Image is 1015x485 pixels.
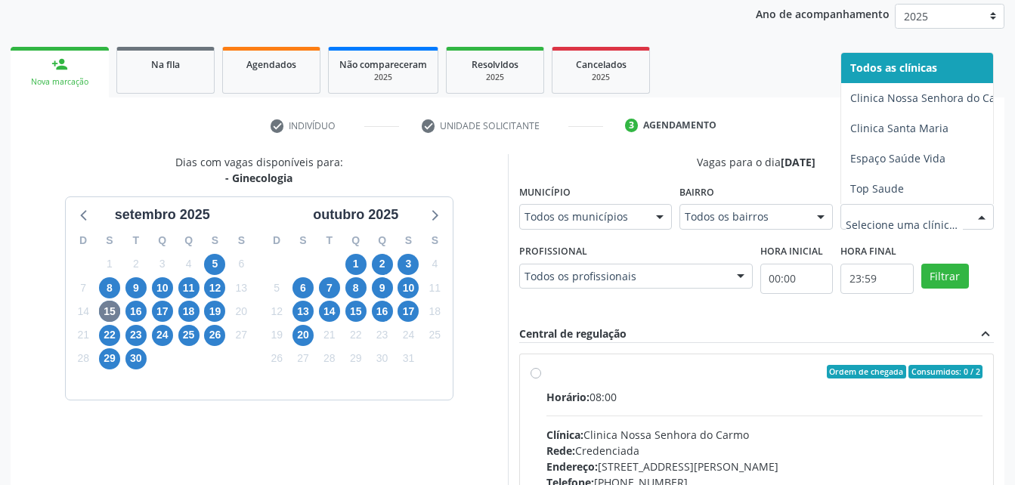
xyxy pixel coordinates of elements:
[109,205,216,225] div: setembro 2025
[231,325,252,346] span: sábado, 27 de setembro de 2025
[292,277,314,298] span: segunda-feira, 6 de outubro de 2025
[204,301,225,322] span: sexta-feira, 19 de setembro de 2025
[266,301,287,322] span: domingo, 12 de outubro de 2025
[178,277,200,298] span: quinta-feira, 11 de setembro de 2025
[372,277,393,298] span: quinta-feira, 9 de outubro de 2025
[151,58,180,71] span: Na fila
[99,348,120,369] span: segunda-feira, 29 de setembro de 2025
[73,348,94,369] span: domingo, 28 de setembro de 2025
[372,348,393,369] span: quinta-feira, 30 de outubro de 2025
[546,427,983,443] div: Clinica Nossa Senhora do Carmo
[99,277,120,298] span: segunda-feira, 8 de setembro de 2025
[546,443,983,459] div: Credenciada
[372,325,393,346] span: quinta-feira, 23 de outubro de 2025
[398,348,419,369] span: sexta-feira, 31 de outubro de 2025
[339,72,427,83] div: 2025
[178,254,200,275] span: quinta-feira, 4 de setembro de 2025
[152,325,173,346] span: quarta-feira, 24 de setembro de 2025
[643,119,716,132] div: Agendamento
[685,209,802,224] span: Todos os bairros
[345,277,367,298] span: quarta-feira, 8 de outubro de 2025
[122,229,149,252] div: T
[125,325,147,346] span: terça-feira, 23 de setembro de 2025
[202,229,228,252] div: S
[827,365,906,378] span: Ordem de chegada
[760,240,823,264] label: Hora inicial
[99,301,120,322] span: segunda-feira, 15 de setembro de 2025
[231,254,252,275] span: sábado, 6 de setembro de 2025
[369,229,395,252] div: Q
[422,229,448,252] div: S
[525,209,642,224] span: Todos os municípios
[840,240,896,264] label: Hora final
[546,390,590,404] span: Horário:
[175,229,202,252] div: Q
[472,58,518,71] span: Resolvidos
[125,301,147,322] span: terça-feira, 16 de setembro de 2025
[850,121,948,135] span: Clinica Santa Maria
[290,229,317,252] div: S
[345,325,367,346] span: quarta-feira, 22 de outubro de 2025
[372,254,393,275] span: quinta-feira, 2 de outubro de 2025
[266,325,287,346] span: domingo, 19 de outubro de 2025
[424,325,445,346] span: sábado, 25 de outubro de 2025
[519,181,571,204] label: Município
[204,254,225,275] span: sexta-feira, 5 de setembro de 2025
[546,459,983,474] div: [STREET_ADDRESS][PERSON_NAME]
[546,443,575,458] span: Rede:
[395,229,422,252] div: S
[307,205,404,225] div: outubro 2025
[563,72,639,83] div: 2025
[231,277,252,298] span: sábado, 13 de setembro de 2025
[756,4,890,23] p: Ano de acompanhamento
[51,56,68,73] div: person_add
[73,301,94,322] span: domingo, 14 de setembro de 2025
[292,301,314,322] span: segunda-feira, 13 de outubro de 2025
[372,301,393,322] span: quinta-feira, 16 de outubro de 2025
[525,269,722,284] span: Todos os profissionais
[152,277,173,298] span: quarta-feira, 10 de setembro de 2025
[850,181,904,196] span: Top Saude
[457,72,533,83] div: 2025
[576,58,627,71] span: Cancelados
[125,348,147,369] span: terça-feira, 30 de setembro de 2025
[231,301,252,322] span: sábado, 20 de setembro de 2025
[345,348,367,369] span: quarta-feira, 29 de outubro de 2025
[319,325,340,346] span: terça-feira, 21 de outubro de 2025
[21,76,98,88] div: Nova marcação
[345,254,367,275] span: quarta-feira, 1 de outubro de 2025
[679,181,714,204] label: Bairro
[424,301,445,322] span: sábado, 18 de outubro de 2025
[228,229,255,252] div: S
[424,277,445,298] span: sábado, 11 de outubro de 2025
[266,277,287,298] span: domingo, 5 de outubro de 2025
[99,325,120,346] span: segunda-feira, 22 de setembro de 2025
[149,229,175,252] div: Q
[398,301,419,322] span: sexta-feira, 17 de outubro de 2025
[908,365,983,378] span: Consumidos: 0 / 2
[125,277,147,298] span: terça-feira, 9 de setembro de 2025
[546,389,983,405] div: 08:00
[342,229,369,252] div: Q
[319,277,340,298] span: terça-feira, 7 de outubro de 2025
[292,325,314,346] span: segunda-feira, 20 de outubro de 2025
[319,301,340,322] span: terça-feira, 14 de outubro de 2025
[152,254,173,275] span: quarta-feira, 3 de setembro de 2025
[266,348,287,369] span: domingo, 26 de outubro de 2025
[519,240,587,264] label: Profissional
[70,229,97,252] div: D
[398,277,419,298] span: sexta-feira, 10 de outubro de 2025
[175,170,343,186] div: - Ginecologia
[204,325,225,346] span: sexta-feira, 26 de setembro de 2025
[519,326,627,342] div: Central de regulação
[977,326,994,342] i: expand_less
[546,428,583,442] span: Clínica:
[760,264,833,294] input: Selecione o horário
[345,301,367,322] span: quarta-feira, 15 de outubro de 2025
[204,277,225,298] span: sexta-feira, 12 de setembro de 2025
[339,58,427,71] span: Não compareceram
[152,301,173,322] span: quarta-feira, 17 de setembro de 2025
[781,155,815,169] span: [DATE]
[921,264,969,289] button: Filtrar
[246,58,296,71] span: Agendados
